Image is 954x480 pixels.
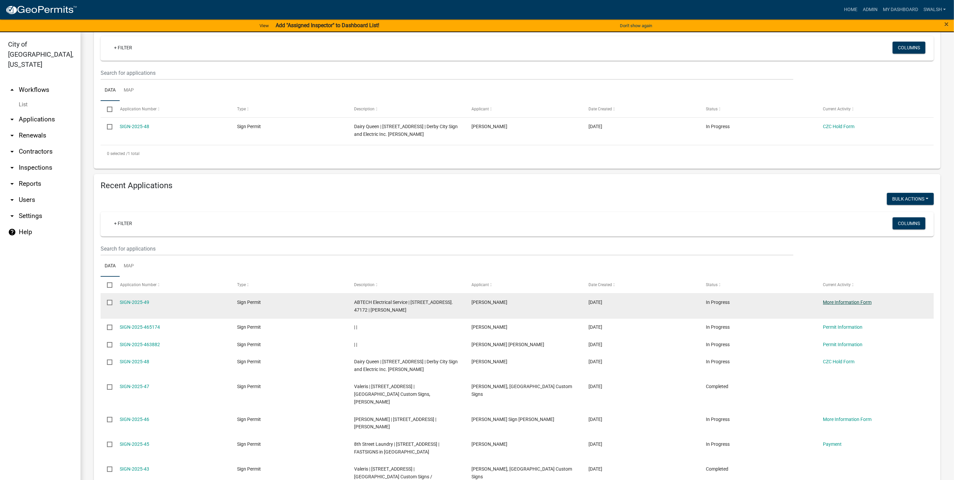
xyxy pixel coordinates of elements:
[893,217,925,229] button: Columns
[237,441,261,447] span: Sign Permit
[120,80,138,101] a: Map
[120,324,160,330] a: SIGN-2025-465174
[101,181,934,191] h4: Recent Applications
[237,282,246,287] span: Type
[8,180,16,188] i: arrow_drop_down
[945,19,949,29] span: ×
[589,466,603,472] span: 08/02/2025
[471,441,507,447] span: Adam Dupre
[101,145,934,162] div: 1 total
[945,20,949,28] button: Close
[276,22,379,29] strong: Add "Assigned Inspector" to Dashboard List!
[354,324,357,330] span: | |
[880,3,921,16] a: My Dashboard
[109,42,137,54] a: + Filter
[120,359,150,364] a: SIGN-2025-48
[237,324,261,330] span: Sign Permit
[706,359,730,364] span: In Progress
[8,148,16,156] i: arrow_drop_down
[893,42,925,54] button: Columns
[589,324,603,330] span: 08/18/2025
[120,342,160,347] a: SIGN-2025-463882
[582,101,699,117] datatable-header-cell: Date Created
[231,101,348,117] datatable-header-cell: Type
[471,300,507,305] span: Kent Abell
[706,124,730,129] span: In Progress
[465,277,582,293] datatable-header-cell: Applicant
[589,359,603,364] span: 08/12/2025
[471,282,489,287] span: Applicant
[120,282,157,287] span: Application Number
[465,101,582,117] datatable-header-cell: Applicant
[589,282,612,287] span: Date Created
[101,277,113,293] datatable-header-cell: Select
[706,107,718,111] span: Status
[120,300,150,305] a: SIGN-2025-49
[471,466,572,479] span: Kevin Parrish, Louisville Custom Signs
[8,131,16,140] i: arrow_drop_down
[354,441,440,455] span: 8th Street Laundry | 1852 E. 8th St Jeffersonville , IN 47130 | FASTSIGNS in Jeffersonville
[471,107,489,111] span: Applicant
[471,124,507,129] span: Ken D Ackermann
[8,86,16,94] i: arrow_drop_up
[120,466,150,472] a: SIGN-2025-43
[706,384,728,389] span: Completed
[699,101,817,117] datatable-header-cell: Status
[471,417,554,422] span: Tina Sign Arcuri
[237,342,261,347] span: Sign Permit
[101,256,120,277] a: Data
[113,277,231,293] datatable-header-cell: Application Number
[8,228,16,236] i: help
[823,124,855,129] a: CZC Hold Form
[582,277,699,293] datatable-header-cell: Date Created
[860,3,880,16] a: Admin
[348,277,465,293] datatable-header-cell: Description
[120,124,150,129] a: SIGN-2025-48
[354,282,375,287] span: Description
[237,359,261,364] span: Sign Permit
[101,242,793,256] input: Search for applications
[589,107,612,111] span: Date Created
[120,441,150,447] a: SIGN-2025-45
[354,342,357,347] span: | |
[921,3,949,16] a: swalsh
[354,359,458,372] span: Dairy Queen | 1710 Veterans Parkway | Derby City Sign and Electric Inc. Ken Ackermann
[841,3,860,16] a: Home
[589,342,603,347] span: 08/14/2025
[589,300,603,305] span: 08/18/2025
[237,466,261,472] span: Sign Permit
[101,80,120,101] a: Data
[823,359,855,364] a: CZC Hold Form
[120,384,150,389] a: SIGN-2025-47
[823,300,872,305] a: More Information Form
[113,101,231,117] datatable-header-cell: Application Number
[101,101,113,117] datatable-header-cell: Select
[817,101,934,117] datatable-header-cell: Current Activity
[589,441,603,447] span: 08/06/2025
[8,212,16,220] i: arrow_drop_down
[120,256,138,277] a: Map
[823,282,851,287] span: Current Activity
[354,384,431,405] span: Valeris | 150 Hilton Drive, Jeffersonville IN | Louisville Custom Signs, Kevin Parrish
[120,417,150,422] a: SIGN-2025-46
[706,441,730,447] span: In Progress
[8,115,16,123] i: arrow_drop_down
[471,342,544,347] span: cynthia Miles Brown
[699,277,817,293] datatable-header-cell: Status
[706,282,718,287] span: Status
[823,441,842,447] a: Payment
[887,193,934,205] button: Bulk Actions
[109,217,137,229] a: + Filter
[823,417,872,422] a: More Information Form
[354,417,437,430] span: Papa Johns | 1616 East 10th Street, Jeffersonville, IN 47130 | Tina Arcuri
[589,124,603,129] span: 08/12/2025
[823,107,851,111] span: Current Activity
[471,384,572,397] span: Kevin Parrish, Louisville Custom Signs
[231,277,348,293] datatable-header-cell: Type
[706,342,730,347] span: In Progress
[706,300,730,305] span: In Progress
[471,324,507,330] span: Kent Abell
[354,300,453,313] span: ABTECH Electrical Service | 4016 Coopers Lane, Sellersburg, In. 47172 | Kent Abell
[237,384,261,389] span: Sign Permit
[817,277,934,293] datatable-header-cell: Current Activity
